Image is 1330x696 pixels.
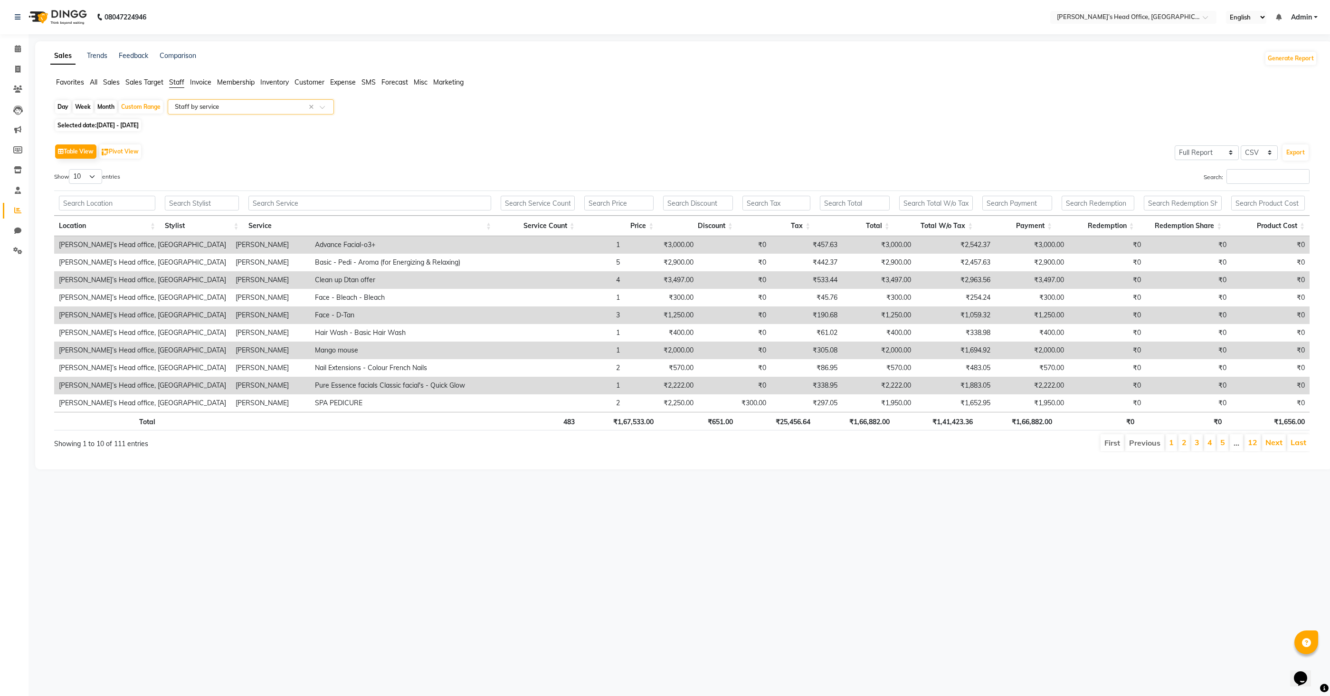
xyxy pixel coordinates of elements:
[310,394,545,412] td: SPA PEDICURE
[842,359,916,377] td: ₹570.00
[545,377,625,394] td: 1
[698,394,771,412] td: ₹300.00
[1146,359,1231,377] td: ₹0
[698,377,771,394] td: ₹0
[1226,412,1310,430] th: ₹1,656.00
[59,196,155,210] input: Search Location
[1231,359,1310,377] td: ₹0
[1057,216,1139,236] th: Redemption: activate to sort column ascending
[1146,324,1231,342] td: ₹0
[1207,438,1212,447] a: 4
[1182,438,1187,447] a: 2
[231,377,310,394] td: [PERSON_NAME]
[1062,196,1134,210] input: Search Redemption
[815,412,894,430] th: ₹1,66,882.00
[1231,271,1310,289] td: ₹0
[54,289,231,306] td: [PERSON_NAME]’s Head office, [GEOGRAPHIC_DATA]
[1226,169,1310,184] input: Search:
[69,169,102,184] select: Showentries
[545,359,625,377] td: 2
[1282,144,1309,161] button: Export
[24,4,89,30] img: logo
[842,236,916,254] td: ₹3,000.00
[54,394,231,412] td: [PERSON_NAME]’s Head office, [GEOGRAPHIC_DATA]
[545,254,625,271] td: 5
[381,78,408,86] span: Forecast
[55,144,96,159] button: Table View
[54,306,231,324] td: [PERSON_NAME]’s Head office, [GEOGRAPHIC_DATA]
[1069,236,1146,254] td: ₹0
[916,377,995,394] td: ₹1,883.05
[899,196,973,210] input: Search Total W/o Tax
[54,412,160,430] th: Total
[625,342,698,359] td: ₹2,000.00
[310,236,545,254] td: Advance Facial-o3+
[894,412,978,430] th: ₹1,41,423.36
[584,196,654,210] input: Search Price
[995,324,1069,342] td: ₹400.00
[995,394,1069,412] td: ₹1,950.00
[1220,438,1225,447] a: 5
[244,216,496,236] th: Service: activate to sort column ascending
[73,100,93,114] div: Week
[916,271,995,289] td: ₹2,963.56
[1231,196,1305,210] input: Search Product Cost
[190,78,211,86] span: Invoice
[310,377,545,394] td: Pure Essence facials Classic facial's - Quick Glow
[995,271,1069,289] td: ₹3,497.00
[1231,342,1310,359] td: ₹0
[217,78,255,86] span: Membership
[658,412,737,430] th: ₹651.00
[1069,254,1146,271] td: ₹0
[310,324,545,342] td: Hair Wash - Basic Hair Wash
[310,342,545,359] td: Mango mouse
[1139,412,1227,430] th: ₹0
[545,236,625,254] td: 1
[982,196,1052,210] input: Search Payment
[658,216,737,236] th: Discount: activate to sort column ascending
[169,78,184,86] span: Staff
[545,342,625,359] td: 1
[995,359,1069,377] td: ₹570.00
[433,78,464,86] span: Marketing
[54,433,569,449] div: Showing 1 to 10 of 111 entries
[916,289,995,306] td: ₹254.24
[625,377,698,394] td: ₹2,222.00
[698,289,771,306] td: ₹0
[842,271,916,289] td: ₹3,497.00
[916,306,995,324] td: ₹1,059.32
[842,324,916,342] td: ₹400.00
[309,102,317,112] span: Clear all
[1231,236,1310,254] td: ₹0
[95,100,117,114] div: Month
[625,271,698,289] td: ₹3,497.00
[55,100,71,114] div: Day
[698,359,771,377] td: ₹0
[842,289,916,306] td: ₹300.00
[160,51,196,60] a: Comparison
[1231,394,1310,412] td: ₹0
[625,359,698,377] td: ₹570.00
[738,216,815,236] th: Tax: activate to sort column ascending
[496,412,579,430] th: 483
[231,236,310,254] td: [PERSON_NAME]
[501,196,575,210] input: Search Service Count
[771,359,842,377] td: ₹86.95
[978,216,1057,236] th: Payment: activate to sort column ascending
[1146,306,1231,324] td: ₹0
[1146,236,1231,254] td: ₹0
[1146,394,1231,412] td: ₹0
[361,78,376,86] span: SMS
[1069,359,1146,377] td: ₹0
[1146,377,1231,394] td: ₹0
[1146,254,1231,271] td: ₹0
[698,324,771,342] td: ₹0
[1231,289,1310,306] td: ₹0
[54,236,231,254] td: [PERSON_NAME]’s Head office, [GEOGRAPHIC_DATA]
[771,271,842,289] td: ₹533.44
[995,306,1069,324] td: ₹1,250.00
[978,412,1057,430] th: ₹1,66,882.00
[102,149,109,156] img: pivot.png
[842,377,916,394] td: ₹2,222.00
[916,359,995,377] td: ₹483.05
